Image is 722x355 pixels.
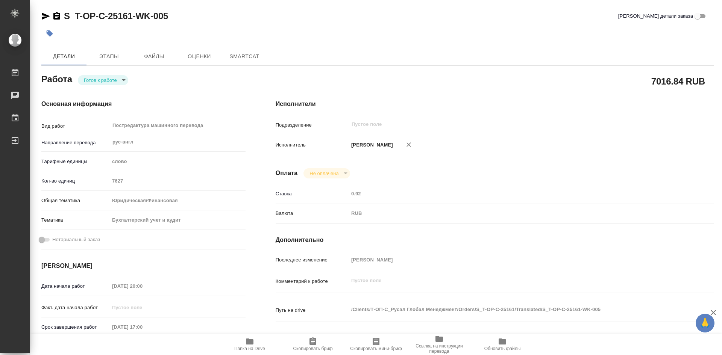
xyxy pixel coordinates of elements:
[293,346,332,351] span: Скопировать бриф
[41,304,109,311] p: Факт. дата начала работ
[109,302,175,313] input: Пустое поле
[349,141,393,149] p: [PERSON_NAME]
[109,214,246,227] div: Бухгалтерский учет и аудит
[276,169,298,178] h4: Оплата
[218,334,281,355] button: Папка на Drive
[349,303,677,316] textarea: /Clients/Т-ОП-С_Русал Глобал Менеджмент/Orders/S_T-OP-C-25161/Translated/S_T-OP-C-25161-WK-005
[41,25,58,42] button: Добавить тэг
[276,141,349,149] p: Исполнитель
[109,155,246,168] div: слово
[109,281,175,292] input: Пустое поле
[41,139,109,147] p: Направление перевода
[46,52,82,61] span: Детали
[400,136,417,153] button: Удалить исполнителя
[109,194,246,207] div: Юридическая/Финансовая
[408,334,471,355] button: Ссылка на инструкции перевода
[276,190,349,198] p: Ставка
[109,175,246,186] input: Пустое поле
[41,12,50,21] button: Скопировать ссылку для ЯМессенджера
[91,52,127,61] span: Этапы
[696,314,714,332] button: 🙏
[350,346,402,351] span: Скопировать мини-бриф
[226,52,262,61] span: SmartCat
[344,334,408,355] button: Скопировать мини-бриф
[234,346,265,351] span: Папка на Drive
[41,261,246,270] h4: [PERSON_NAME]
[181,52,217,61] span: Оценки
[276,100,714,109] h4: Исполнители
[41,282,109,290] p: Дата начала работ
[303,168,350,178] div: Готов к работе
[349,254,677,265] input: Пустое поле
[484,346,521,351] span: Обновить файлы
[276,278,349,285] p: Комментарий к работе
[64,11,168,21] a: S_T-OP-C-25161-WK-005
[109,322,175,332] input: Пустое поле
[41,72,72,85] h2: Работа
[41,216,109,224] p: Тематика
[651,75,705,88] h2: 7016.84 RUB
[41,158,109,165] p: Тарифные единицы
[41,323,109,331] p: Срок завершения работ
[276,256,349,264] p: Последнее изменение
[276,210,349,217] p: Валюта
[41,122,109,130] p: Вид работ
[41,197,109,204] p: Общая тематика
[281,334,344,355] button: Скопировать бриф
[276,236,714,245] h4: Дополнительно
[351,120,660,129] input: Пустое поле
[471,334,534,355] button: Обновить файлы
[52,12,61,21] button: Скопировать ссылку
[349,188,677,199] input: Пустое поле
[78,75,128,85] div: Готов к работе
[52,236,100,243] span: Нотариальный заказ
[41,100,246,109] h4: Основная информация
[699,315,711,331] span: 🙏
[618,12,693,20] span: [PERSON_NAME] детали заказа
[276,307,349,314] p: Путь на drive
[276,121,349,129] p: Подразделение
[307,170,341,177] button: Не оплачена
[82,77,119,83] button: Готов к работе
[412,343,466,354] span: Ссылка на инструкции перевода
[349,207,677,220] div: RUB
[136,52,172,61] span: Файлы
[41,177,109,185] p: Кол-во единиц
